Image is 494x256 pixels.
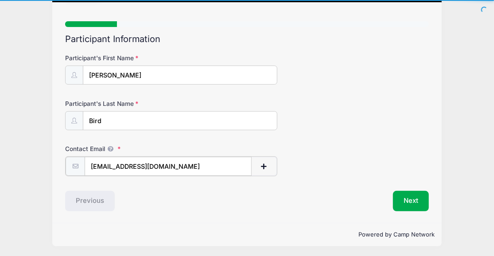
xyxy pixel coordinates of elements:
label: Participant's Last Name [65,99,187,108]
button: Next [393,191,429,211]
input: Participant's Last Name [83,111,277,130]
input: email@email.com [85,157,252,176]
p: Powered by Camp Network [59,230,435,239]
label: Contact Email [65,144,187,153]
label: Participant's First Name [65,54,187,62]
h2: Participant Information [65,34,429,45]
input: Participant's First Name [83,66,277,85]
